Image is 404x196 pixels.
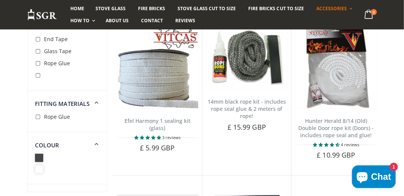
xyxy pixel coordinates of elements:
a: How To [65,15,99,27]
span: White [35,165,45,172]
a: Stove Glass [90,3,131,15]
span: Stove Glass [96,5,126,12]
span: £ 5.99 GBP [140,143,175,152]
span: 4.25 stars [313,142,341,147]
img: Stove Glass Replacement [27,9,57,21]
span: About us [106,17,129,24]
span: £ 15.99 GBP [228,122,266,132]
span: Fire Bricks [138,5,165,12]
a: Contact [135,15,169,27]
a: About us [100,15,134,27]
span: £ 10.99 GBP [317,150,355,159]
span: Stove Glass Cut To Size [178,5,236,12]
button: Add to Cart [130,153,185,168]
a: Accessories [311,3,356,15]
span: Home [70,5,84,12]
a: Stove Glass Cut To Size [172,3,241,15]
span: Glass Tape [44,47,71,55]
span: Rope Glue [44,60,70,67]
button: Add to Cart [219,132,274,147]
span: Add to Cart [324,164,356,171]
span: Rope Glue [44,113,70,120]
span: 3 reviews [162,135,181,140]
a: 0 [361,8,377,22]
a: 14mm black rope kit - includes rope seal glue & 2 meters of rope! [208,98,286,119]
img: Hunter Herald 8/14 (Old) Double Door rope kit (Doors) [295,27,377,109]
span: 4 reviews [341,142,359,147]
span: Add to Cart [146,157,177,164]
span: Reviews [175,17,195,24]
a: Hunter Herald 8/14 (Old) Double Door rope kit (Doors) - includes rope seal and glue! [299,117,374,139]
span: Add to Cart [235,136,267,143]
img: 14mm black rope kit [206,27,288,89]
img: Vitcas stove glass bedding in tape [117,27,198,109]
span: How To [70,17,90,24]
span: 0 [371,9,377,15]
span: Accessories [316,5,347,12]
span: Fire Bricks Cut To Size [249,5,304,12]
inbox-online-store-chat: Shopify online store chat [350,165,398,190]
a: Fire Bricks Cut To Size [243,3,310,15]
span: End Tape [44,35,68,43]
a: Fire Bricks [132,3,171,15]
span: 5.00 stars [134,135,162,140]
span: Fitting Materials [35,100,90,107]
span: Contact [141,17,163,24]
a: Efel Harmony 1 sealing kit (glass) [125,117,190,132]
span: Black [35,154,45,161]
button: Add to Cart [309,160,363,175]
span: Colour [35,141,59,149]
a: Home [65,3,90,15]
a: Reviews [170,15,201,27]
